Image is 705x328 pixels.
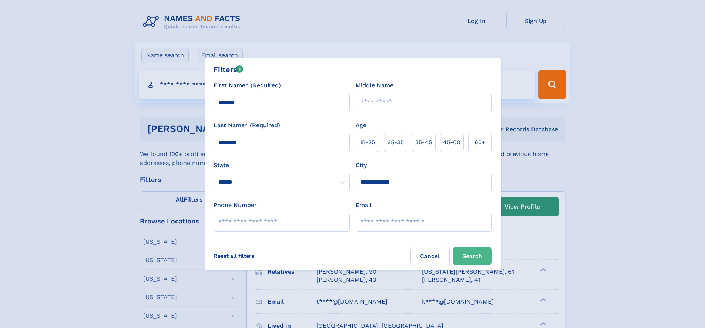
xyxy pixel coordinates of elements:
label: Last Name* (Required) [214,121,280,130]
label: City [356,161,367,170]
label: Middle Name [356,81,393,90]
label: State [214,161,350,170]
span: 35‑45 [415,138,432,147]
div: Filters [214,64,244,75]
label: Phone Number [214,201,257,210]
span: 18‑25 [360,138,375,147]
label: Cancel [410,247,450,265]
span: 60+ [474,138,486,147]
label: First Name* (Required) [214,81,281,90]
label: Age [356,121,366,130]
label: Reset all filters [209,247,259,265]
span: 45‑60 [443,138,460,147]
span: 25‑35 [387,138,404,147]
button: Search [453,247,492,265]
label: Email [356,201,372,210]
